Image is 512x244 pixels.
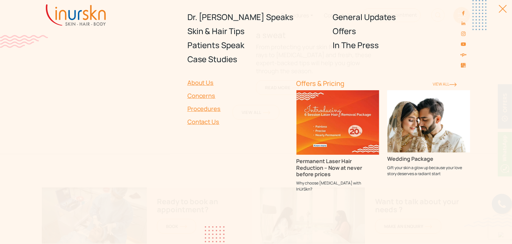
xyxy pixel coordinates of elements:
[187,102,288,115] a: Procedures
[461,21,466,26] img: linkedin
[187,52,325,66] a: Case Studies
[333,10,470,24] a: General Updates
[296,80,425,88] h6: Offers & Pricing
[461,41,466,47] img: youtube
[187,89,288,102] a: Concerns
[187,115,288,128] a: Contact Us
[296,158,379,177] h3: Permanent Laser Hair Reduction – Now at never before prices
[187,10,325,24] a: Dr. [PERSON_NAME] Speaks
[433,81,457,87] a: View ALl
[187,76,288,89] a: About Us
[387,156,470,162] h3: Wedding Package
[387,165,470,177] p: Gift your skin a glow up because your love story deserves a radiant start
[187,38,325,52] a: Patients Speak
[460,51,466,58] img: sejal-saheta-dermatologist
[333,24,470,38] a: Offers
[461,10,466,16] img: facebook
[46,4,106,26] img: inurskn-logo
[461,31,466,36] img: instagram
[461,63,466,68] img: Skin-and-Hair-Clinic
[333,38,470,52] a: In The Press
[387,90,470,152] img: Wedding Package
[187,24,325,38] a: Skin & Hair Tips
[296,180,379,192] p: Why choose [MEDICAL_DATA] with InUrSkn?
[296,90,379,155] img: Permanent Laser Hair Reduction – Now at never before prices
[449,83,457,87] img: orange-rightarrow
